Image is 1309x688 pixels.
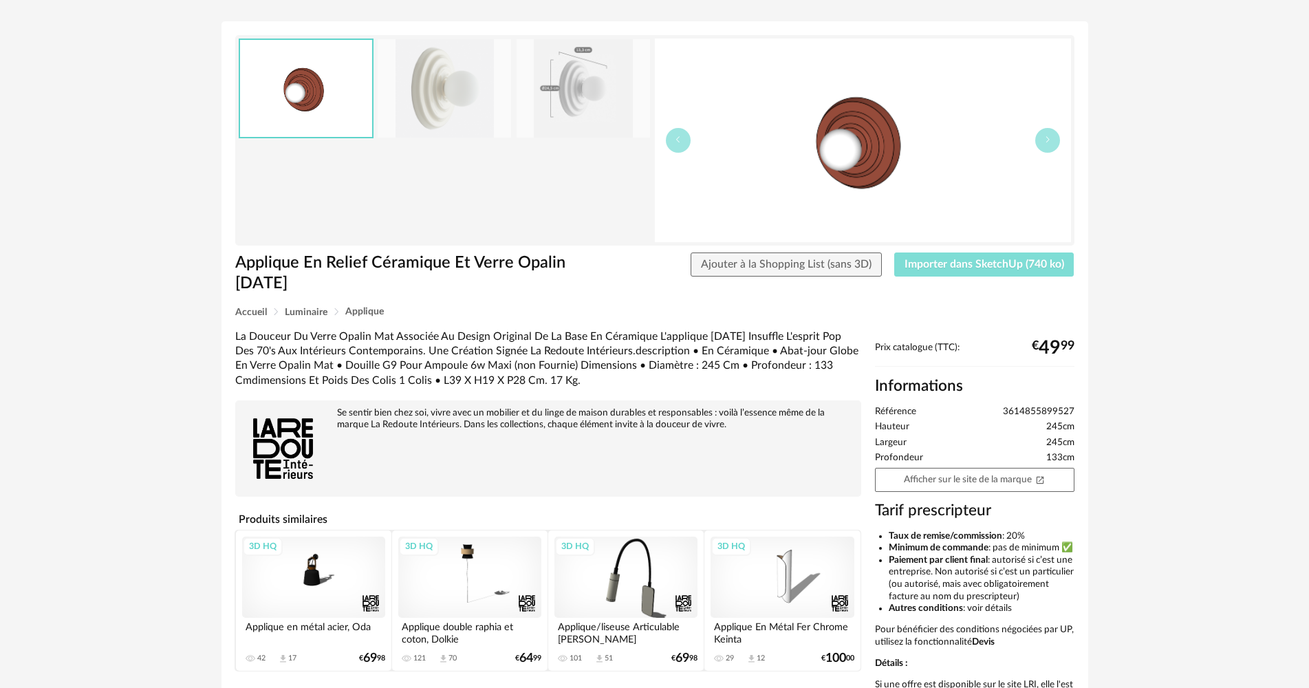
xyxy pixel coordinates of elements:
[548,530,704,670] a: 3D HQ Applique/liseuse Articulable [PERSON_NAME] 101 Download icon 51 €6998
[448,654,457,663] div: 70
[1035,474,1045,484] span: Open In New icon
[392,530,548,670] a: 3D HQ Applique double raphia et coton, Dolkie 121 Download icon 70 €6499
[821,654,854,663] div: € 00
[235,308,267,317] span: Accueil
[671,654,697,663] div: € 98
[875,468,1074,492] a: Afficher sur le site de la marqueOpen In New icon
[519,654,533,663] span: 64
[235,509,861,530] h4: Produits similaires
[972,637,995,647] b: Devis
[711,537,751,555] div: 3D HQ
[655,39,1071,242] img: thumbnail.png
[691,252,882,277] button: Ajouter à la Shopping List (sans 3D)
[711,618,854,645] div: Applique En Métal Fer Chrome Keinta
[726,654,734,663] div: 29
[235,330,861,388] div: La Douceur Du Verre Opalin Mat Associée Au Design Original De La Base En Céramique L'applique [DA...
[875,376,1074,396] h2: Informations
[345,307,384,316] span: Applique
[746,654,757,664] span: Download icon
[905,259,1064,270] span: Importer dans SketchUp (740 ko)
[889,531,1002,541] b: Taux de remise/commission
[875,437,907,449] span: Largeur
[278,654,288,664] span: Download icon
[757,654,765,663] div: 12
[1032,343,1074,354] div: € 99
[242,407,325,490] img: brand logo
[240,40,372,137] img: thumbnail.png
[889,542,1074,555] li: : pas de minimum ✅
[555,537,595,555] div: 3D HQ
[701,259,872,270] span: Ajouter à la Shopping List (sans 3D)
[1046,452,1074,464] span: 133cm
[242,618,385,645] div: Applique en métal acier, Oda
[594,654,605,664] span: Download icon
[517,39,650,138] img: 4a8acdb0b8cd216bab0f542fa6b943d1.jpg
[285,308,327,317] span: Luminaire
[889,543,988,552] b: Minimum de commande
[1046,421,1074,433] span: 245cm
[243,537,283,555] div: 3D HQ
[875,452,923,464] span: Profondeur
[875,342,1074,367] div: Prix catalogue (TTC):
[359,654,385,663] div: € 98
[889,603,1074,615] li: : voir détails
[875,421,909,433] span: Hauteur
[235,252,577,294] h1: Applique En Relief Céramique Et Verre Opalin [DATE]
[515,654,541,663] div: € 99
[875,406,916,418] span: Référence
[399,537,439,555] div: 3D HQ
[605,654,613,663] div: 51
[1039,343,1061,354] span: 49
[889,603,963,613] b: Autres conditions
[236,530,391,670] a: 3D HQ Applique en métal acier, Oda 42 Download icon 17 €6998
[413,654,426,663] div: 121
[704,530,860,670] a: 3D HQ Applique En Métal Fer Chrome Keinta 29 Download icon 12 €10000
[378,39,511,138] img: 49ed9d4e414e4061d51d551762a4d387.jpg
[1003,406,1074,418] span: 3614855899527
[889,555,1074,603] li: : autorisé si c’est une entreprise. Non autorisé si c’est un particulier (ou autorisé, mais avec ...
[875,624,1074,648] p: Pour bénéficier des conditions négociées par UP, utilisez la fonctionnalité
[242,407,854,431] div: Se sentir bien chez soi, vivre avec un mobilier et du linge de maison durables et responsables : ...
[889,530,1074,543] li: : 20%
[1046,437,1074,449] span: 245cm
[554,618,697,645] div: Applique/liseuse Articulable [PERSON_NAME]
[398,618,541,645] div: Applique double raphia et coton, Dolkie
[438,654,448,664] span: Download icon
[675,654,689,663] span: 69
[288,654,296,663] div: 17
[257,654,266,663] div: 42
[235,307,1074,317] div: Breadcrumb
[875,658,907,668] b: Détails :
[875,501,1074,521] h3: Tarif prescripteur
[825,654,846,663] span: 100
[363,654,377,663] span: 69
[889,555,988,565] b: Paiement par client final
[570,654,582,663] div: 101
[894,252,1074,277] button: Importer dans SketchUp (740 ko)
